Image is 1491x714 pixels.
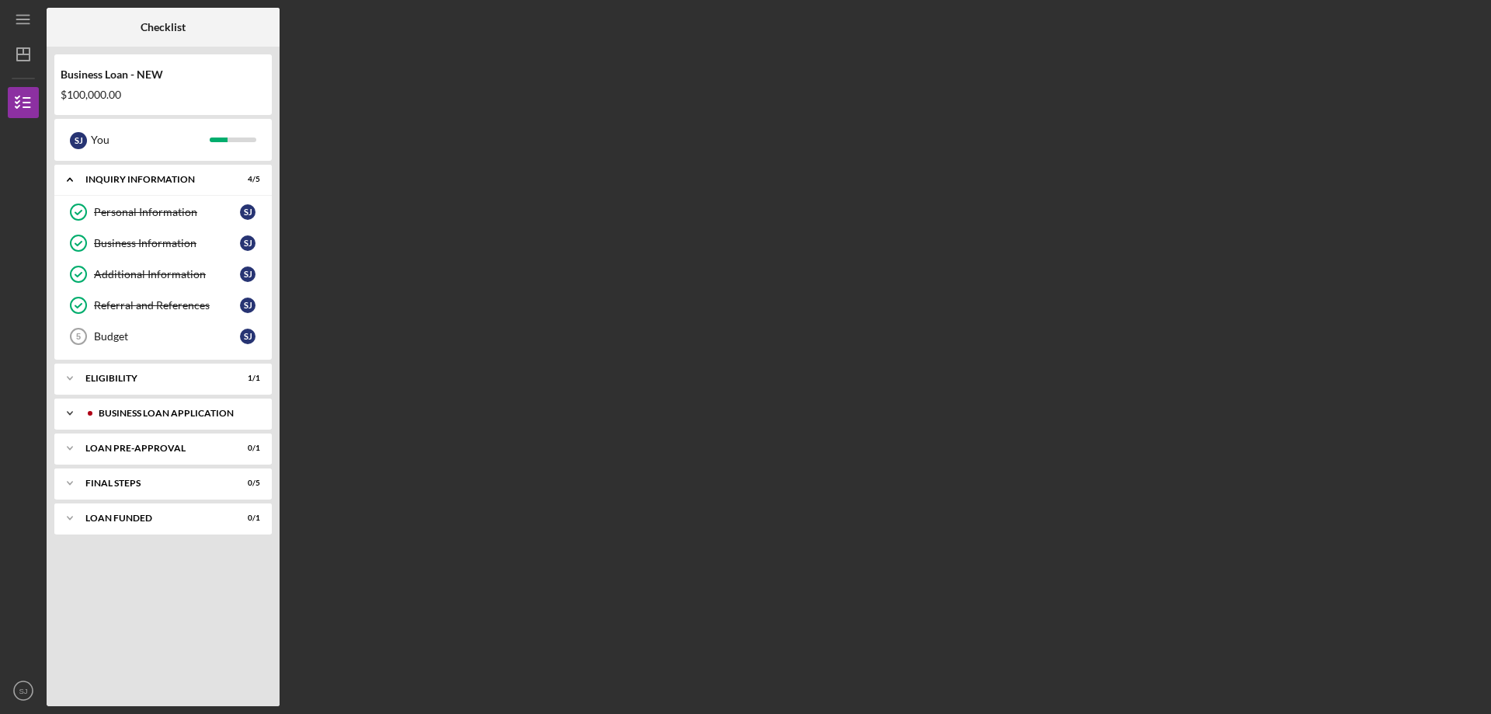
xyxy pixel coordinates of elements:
[240,266,255,282] div: S J
[240,298,255,313] div: S J
[240,329,255,344] div: S J
[240,204,255,220] div: S J
[62,321,264,352] a: 5BudgetSJ
[232,175,260,184] div: 4 / 5
[61,89,266,101] div: $100,000.00
[94,206,240,218] div: Personal Information
[62,290,264,321] a: Referral and ReferencesSJ
[99,409,252,418] div: BUSINESS LOAN APPLICATION
[141,21,186,33] b: Checklist
[85,175,221,184] div: INQUIRY INFORMATION
[94,268,240,280] div: Additional Information
[85,374,221,383] div: ELIGIBILITY
[8,675,39,706] button: SJ
[61,68,266,81] div: Business Loan - NEW
[62,259,264,290] a: Additional InformationSJ
[19,687,27,695] text: SJ
[232,479,260,488] div: 0 / 5
[85,444,221,453] div: LOAN PRE-APPROVAL
[70,132,87,149] div: S J
[232,444,260,453] div: 0 / 1
[232,514,260,523] div: 0 / 1
[76,332,81,341] tspan: 5
[94,299,240,312] div: Referral and References
[85,479,221,488] div: FINAL STEPS
[62,197,264,228] a: Personal InformationSJ
[94,330,240,343] div: Budget
[232,374,260,383] div: 1 / 1
[62,228,264,259] a: Business InformationSJ
[85,514,221,523] div: LOAN FUNDED
[91,127,210,153] div: You
[94,237,240,249] div: Business Information
[240,235,255,251] div: S J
